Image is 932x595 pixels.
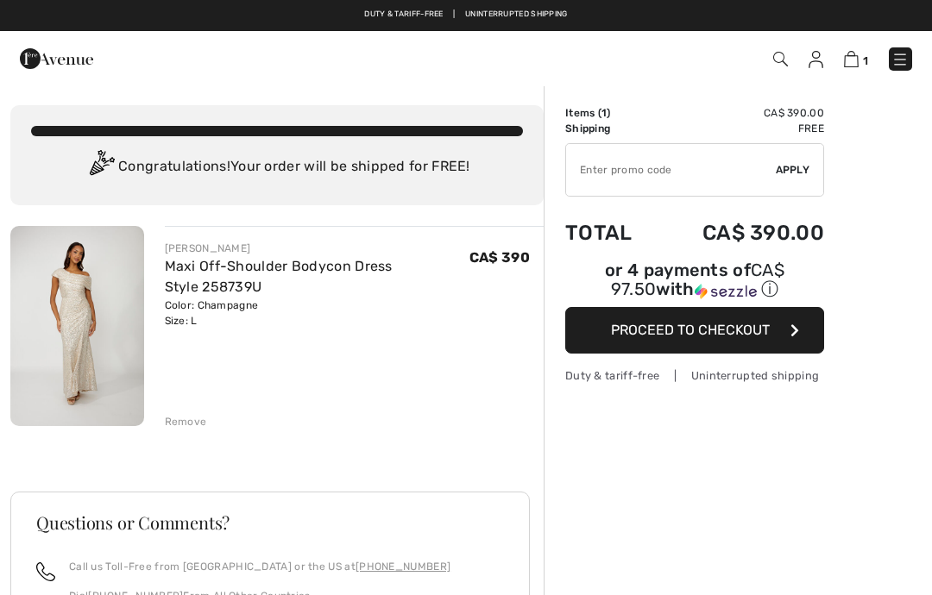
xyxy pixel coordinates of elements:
img: Sezzle [695,284,757,299]
img: Search [773,52,788,66]
div: or 4 payments ofCA$ 97.50withSezzle Click to learn more about Sezzle [565,262,824,307]
div: [PERSON_NAME] [165,241,469,256]
td: CA$ 390.00 [657,204,824,262]
span: CA$ 97.50 [611,260,784,299]
div: Remove [165,414,207,429]
h3: Questions or Comments? [36,514,504,531]
a: 1 [844,48,868,69]
a: Maxi Off-Shoulder Bodycon Dress Style 258739U [165,258,393,295]
img: Congratulation2.svg [84,150,118,185]
span: 1 [601,107,607,119]
td: Total [565,204,657,262]
p: Call us Toll-Free from [GEOGRAPHIC_DATA] or the US at [69,559,450,574]
img: My Info [809,51,823,68]
input: Promo code [566,144,776,196]
img: Maxi Off-Shoulder Bodycon Dress Style 258739U [10,226,144,426]
img: Menu [891,51,909,68]
img: 1ère Avenue [20,41,93,76]
span: Apply [776,162,810,178]
span: CA$ 390 [469,249,530,266]
a: 1ère Avenue [20,49,93,66]
div: Duty & tariff-free | Uninterrupted shipping [565,367,824,384]
td: Items ( ) [565,105,657,121]
a: [PHONE_NUMBER] [356,561,450,573]
img: Shopping Bag [844,51,859,67]
button: Proceed to Checkout [565,307,824,354]
div: or 4 payments of with [565,262,824,301]
img: call [36,562,55,581]
td: Shipping [565,121,657,136]
span: 1 [863,54,868,67]
div: Color: Champagne Size: L [165,297,469,329]
span: Proceed to Checkout [611,322,770,338]
td: Free [657,121,824,136]
div: Congratulations! Your order will be shipped for FREE! [31,150,523,185]
td: CA$ 390.00 [657,105,824,121]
